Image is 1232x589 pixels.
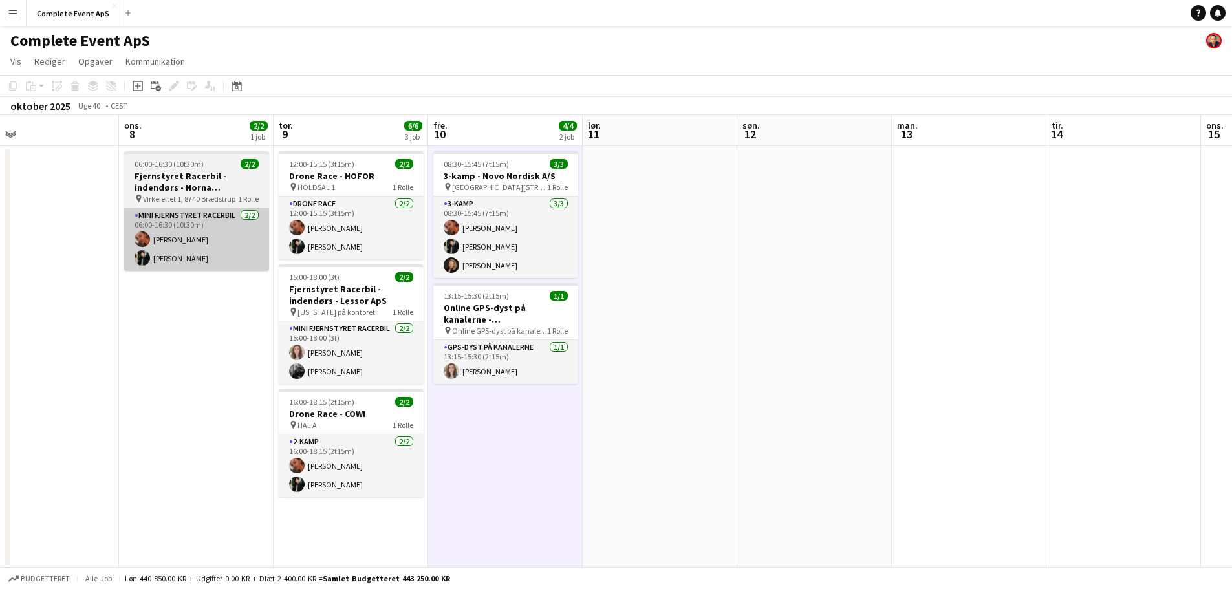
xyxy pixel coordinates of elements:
[125,56,185,67] span: Kommunikation
[73,101,105,111] span: Uge 40
[125,573,450,583] div: Løn 440 850.00 KR + Udgifter 0.00 KR + Diæt 2 400.00 KR =
[73,53,118,70] a: Opgaver
[111,101,127,111] div: CEST
[10,31,150,50] h1: Complete Event ApS
[323,573,450,583] span: Samlet budgetteret 443 250.00 KR
[34,56,65,67] span: Rediger
[21,574,70,583] span: Budgetteret
[83,573,114,583] span: Alle job
[5,53,27,70] a: Vis
[27,1,120,26] button: Complete Event ApS
[120,53,190,70] a: Kommunikation
[10,56,21,67] span: Vis
[78,56,113,67] span: Opgaver
[1206,33,1222,48] app-user-avatar: Christian Brøckner
[6,572,72,586] button: Budgetteret
[29,53,70,70] a: Rediger
[10,100,70,112] div: oktober 2025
